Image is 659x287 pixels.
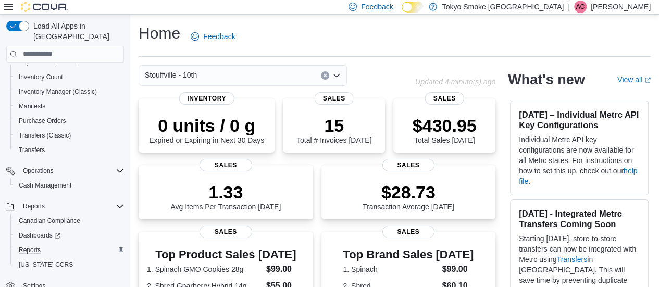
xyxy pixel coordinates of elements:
[15,229,124,242] span: Dashboards
[15,100,49,113] a: Manifests
[15,244,45,256] a: Reports
[200,159,252,171] span: Sales
[10,70,128,84] button: Inventory Count
[19,165,124,177] span: Operations
[21,2,68,12] img: Cova
[363,182,454,211] div: Transaction Average [DATE]
[361,2,393,12] span: Feedback
[519,109,640,130] h3: [DATE] – Individual Metrc API Key Configurations
[315,92,354,105] span: Sales
[10,99,128,114] button: Manifests
[10,214,128,228] button: Canadian Compliance
[382,226,434,238] span: Sales
[145,69,197,81] span: Stouffville - 10th
[10,243,128,257] button: Reports
[2,199,128,214] button: Reports
[296,115,371,136] p: 15
[508,71,585,88] h2: What's new
[15,144,124,156] span: Transfers
[363,182,454,203] p: $28.73
[19,181,71,190] span: Cash Management
[147,264,262,274] dt: 1. Spinach GMO Cookies 28g
[442,1,564,13] p: Tokyo Smoke [GEOGRAPHIC_DATA]
[10,84,128,99] button: Inventory Manager (Classic)
[15,258,77,271] a: [US_STATE] CCRS
[19,73,63,81] span: Inventory Count
[402,2,424,13] input: Dark Mode
[15,115,124,127] span: Purchase Orders
[15,85,101,98] a: Inventory Manager (Classic)
[29,21,124,42] span: Load All Apps in [GEOGRAPHIC_DATA]
[10,178,128,193] button: Cash Management
[19,217,80,225] span: Canadian Compliance
[591,1,651,13] p: [PERSON_NAME]
[149,115,264,136] p: 0 units / 0 g
[19,117,66,125] span: Purchase Orders
[617,76,651,84] a: View allExternal link
[15,71,124,83] span: Inventory Count
[15,258,124,271] span: Washington CCRS
[149,115,264,144] div: Expired or Expiring in Next 30 Days
[15,115,70,127] a: Purchase Orders
[19,102,45,110] span: Manifests
[200,226,252,238] span: Sales
[15,71,67,83] a: Inventory Count
[15,244,124,256] span: Reports
[568,1,570,13] p: |
[413,115,477,136] p: $430.95
[343,248,474,261] h3: Top Brand Sales [DATE]
[519,134,640,186] p: Individual Metrc API key configurations are now available for all Metrc states. For instructions ...
[332,71,341,80] button: Open list of options
[15,179,124,192] span: Cash Management
[321,71,329,80] button: Clear input
[10,128,128,143] button: Transfers (Classic)
[23,167,54,175] span: Operations
[139,23,180,44] h1: Home
[10,228,128,243] a: Dashboards
[19,231,60,240] span: Dashboards
[15,144,49,156] a: Transfers
[2,164,128,178] button: Operations
[296,115,371,144] div: Total # Invoices [DATE]
[15,100,124,113] span: Manifests
[576,1,585,13] span: AC
[519,208,640,229] h3: [DATE] - Integrated Metrc Transfers Coming Soon
[23,202,45,210] span: Reports
[10,114,128,128] button: Purchase Orders
[266,263,305,276] dd: $99.00
[556,255,587,264] a: Transfers
[19,246,41,254] span: Reports
[19,200,49,213] button: Reports
[170,182,281,203] p: 1.33
[15,215,84,227] a: Canadian Compliance
[179,92,234,105] span: Inventory
[425,92,464,105] span: Sales
[519,167,637,185] a: help file
[15,129,124,142] span: Transfers (Classic)
[15,215,124,227] span: Canadian Compliance
[382,159,434,171] span: Sales
[19,200,124,213] span: Reports
[19,146,45,154] span: Transfers
[19,260,73,269] span: [US_STATE] CCRS
[10,143,128,157] button: Transfers
[19,165,58,177] button: Operations
[15,229,65,242] a: Dashboards
[413,115,477,144] div: Total Sales [DATE]
[15,129,75,142] a: Transfers (Classic)
[147,248,305,261] h3: Top Product Sales [DATE]
[415,78,495,86] p: Updated 4 minute(s) ago
[574,1,587,13] div: Abigail Chu
[203,31,235,42] span: Feedback
[644,77,651,83] svg: External link
[19,131,71,140] span: Transfers (Classic)
[10,257,128,272] button: [US_STATE] CCRS
[15,179,76,192] a: Cash Management
[186,26,239,47] a: Feedback
[170,182,281,211] div: Avg Items Per Transaction [DATE]
[19,88,97,96] span: Inventory Manager (Classic)
[442,263,474,276] dd: $99.00
[343,264,438,274] dt: 1. Spinach
[15,85,124,98] span: Inventory Manager (Classic)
